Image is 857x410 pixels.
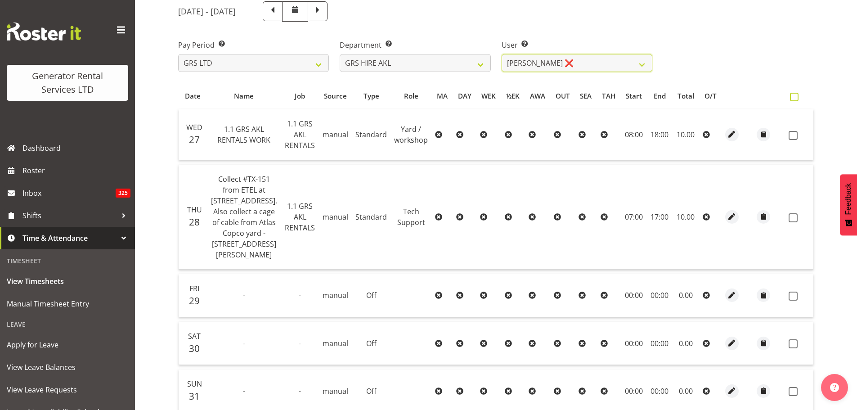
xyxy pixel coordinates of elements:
span: Yard / workshop [394,124,428,145]
span: Shifts [22,209,117,222]
span: Time & Attendance [22,231,117,245]
label: Pay Period [178,40,329,50]
div: OUT [556,91,570,101]
span: - [243,386,245,396]
span: manual [323,212,348,222]
span: 30 [189,342,200,355]
div: Start [626,91,642,101]
span: 1.1 GRS AKL RENTALS WORK [217,124,270,145]
span: View Leave Requests [7,383,128,396]
span: 29 [189,294,200,307]
td: Standard [352,109,390,160]
img: help-xxl-2.png [830,383,839,392]
td: Off [352,322,390,365]
span: manual [323,130,348,140]
td: 00:00 [647,274,672,317]
span: Dashboard [22,141,130,155]
div: End [652,91,667,101]
a: View Leave Balances [2,356,133,378]
span: 31 [189,390,200,402]
span: - [243,290,245,300]
label: User [502,40,652,50]
a: View Leave Requests [2,378,133,401]
span: Apply for Leave [7,338,128,351]
h5: [DATE] - [DATE] [178,6,236,16]
td: 10.00 [672,165,699,270]
span: Inbox [22,186,116,200]
div: Type [357,91,386,101]
td: 0.00 [672,274,699,317]
a: Apply for Leave [2,333,133,356]
td: 07:00 [621,165,647,270]
td: 18:00 [647,109,672,160]
span: Fri [189,284,199,293]
span: manual [323,338,348,348]
label: Department [340,40,490,50]
div: Job [287,91,314,101]
span: Sun [187,379,202,389]
div: Total [678,91,694,101]
div: Leave [2,315,133,333]
div: ½EK [506,91,520,101]
img: Rosterit website logo [7,23,81,41]
td: 17:00 [647,165,672,270]
span: View Timesheets [7,275,128,288]
div: MA [437,91,448,101]
span: - [299,290,301,300]
span: 1.1 GRS AKL RENTALS [285,119,315,150]
td: 00:00 [621,274,647,317]
td: 0.00 [672,322,699,365]
span: Manual Timesheet Entry [7,297,128,311]
div: Date [184,91,201,101]
span: - [243,338,245,348]
a: View Timesheets [2,270,133,293]
div: Name [211,91,276,101]
span: 27 [189,133,200,146]
span: manual [323,386,348,396]
div: O/T [704,91,717,101]
td: 10.00 [672,109,699,160]
a: Manual Timesheet Entry [2,293,133,315]
span: manual [323,290,348,300]
div: TAH [602,91,615,101]
span: - [299,386,301,396]
span: 1.1 GRS AKL RENTALS [285,201,315,233]
div: SEA [580,91,592,101]
td: Off [352,274,390,317]
span: 325 [116,189,130,198]
td: 00:00 [647,322,672,365]
span: Feedback [844,183,853,215]
button: Feedback - Show survey [840,174,857,235]
span: Sat [188,331,201,341]
span: Roster [22,164,130,177]
span: - [299,338,301,348]
div: DAY [458,91,471,101]
td: Standard [352,165,390,270]
td: 00:00 [621,322,647,365]
div: Timesheet [2,252,133,270]
span: 28 [189,216,200,228]
span: View Leave Balances [7,360,128,374]
div: Role [396,91,426,101]
span: Collect #TX-151 from ETEL at [STREET_ADDRESS]. Also collect a cage of cable from Atlas Copco yard... [211,174,277,260]
div: AWA [530,91,545,101]
span: Wed [186,122,202,132]
span: Tech Support [397,207,425,227]
div: WEK [481,91,496,101]
div: Source [324,91,347,101]
div: Generator Rental Services LTD [16,69,119,96]
td: 08:00 [621,109,647,160]
span: Thu [187,205,202,215]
